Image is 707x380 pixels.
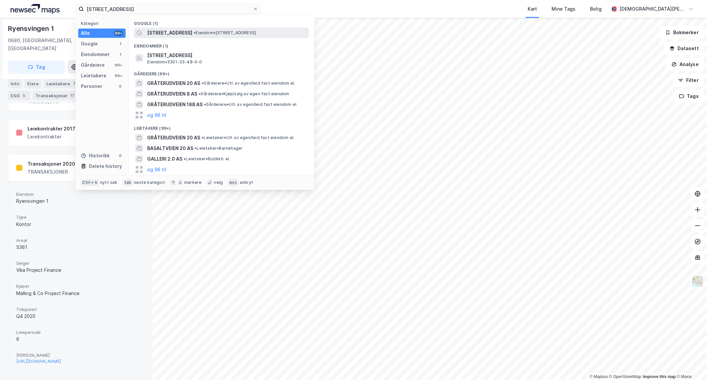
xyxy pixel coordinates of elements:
button: Tags [674,90,704,103]
button: Filter [673,74,704,87]
div: Google (1) [129,16,314,28]
span: GRÅTERUDVEIEN 18B AS [147,101,203,109]
div: Transaksjoner [33,91,78,100]
div: 17 [69,92,76,99]
div: Alle [81,29,90,37]
div: 99+ [114,62,123,68]
span: [STREET_ADDRESS] [147,29,192,37]
span: • [194,30,196,35]
span: [PERSON_NAME] [16,352,136,358]
div: Leiekontrakter [28,133,75,141]
span: Selger [16,261,136,266]
div: 1 [118,52,123,57]
div: tab [123,179,133,186]
div: 0680, [GEOGRAPHIC_DATA], [GEOGRAPHIC_DATA] [8,37,92,52]
span: Eiendom • [STREET_ADDRESS] [194,30,256,36]
div: neste kategori [134,180,165,185]
div: Kontrollprogram for chat [674,348,707,380]
span: Leieperiode [16,330,136,335]
span: GRÅTERUDVEIEN 8 AS [147,90,197,98]
div: Google [81,40,98,48]
div: Kart [528,5,537,13]
span: GRÅTERUDVEIEN 20 AS [147,134,200,142]
div: Leietakere (99+) [129,120,314,132]
div: avbryt [240,180,253,185]
span: Type [16,214,136,220]
div: Ctrl + k [81,179,99,186]
div: Gårdeiere [81,61,105,69]
span: Tidspunkt [16,307,136,312]
span: • [184,156,186,161]
button: Tag [8,60,65,74]
span: Gårdeiere • Utl. av egen/leid fast eiendom el. [204,102,297,107]
a: Mapbox [590,374,608,379]
div: Info [8,79,22,88]
span: • [195,146,197,151]
button: Datasett [664,42,704,55]
span: GRÅTERUDVEIEN 20 AS [147,79,200,87]
button: Analyse [666,58,704,71]
span: Leietaker • Butikkh. el. [184,156,230,162]
div: Mine Tags [552,5,575,13]
div: Ryensvingen 1 [16,197,136,205]
span: Kjøper [16,283,136,289]
div: 99+ [114,31,123,36]
a: Improve this map [643,374,676,379]
div: 0 [118,84,123,89]
div: Personer [81,82,102,90]
span: • [202,81,204,86]
div: Leiekontrakter 2017 [28,125,75,133]
span: [STREET_ADDRESS] [147,51,306,59]
span: Areal [16,238,136,243]
span: GALLERI 2.0 AS [147,155,182,163]
span: Gårdeiere • Kjøp/salg av egen fast eiendom [199,91,289,97]
img: logo.a4113a55bc3d86da70a041830d287a7e.svg [11,4,60,14]
div: 99+ [114,73,123,78]
span: BASALTVEIEN 20 AS [147,144,193,152]
div: 0 [118,153,123,158]
div: ESG [8,91,30,100]
div: esc [228,179,238,186]
div: markere [184,180,202,185]
div: Malling & Co Project Finance [16,289,136,297]
div: Kontor [16,220,136,228]
button: [URL][DOMAIN_NAME] [16,358,61,364]
span: Eiendom [16,191,136,197]
span: Leietaker • Barnehager [195,146,243,151]
div: Leietakere [44,79,81,88]
span: Gårdeiere • Utl. av egen/leid fast eiendom el. [202,81,295,86]
div: Q4 2020 [16,312,136,320]
div: 6 [16,335,136,343]
div: Gårdeiere (99+) [129,66,314,78]
div: 5361 [16,243,136,251]
div: 7 [71,80,78,87]
div: nytt søk [100,180,118,185]
span: Eiendom • 3301-33-48-0-0 [147,59,202,65]
div: TRANSAKSJONER [28,168,75,176]
div: 1 [118,41,123,46]
div: Eiendommer (1) [129,38,314,50]
button: og 96 til [147,166,166,174]
div: Vika Project Finance [16,266,136,274]
div: Delete history [89,162,122,170]
div: [DEMOGRAPHIC_DATA][PERSON_NAME] [619,5,686,13]
span: • [202,135,204,140]
button: og 96 til [147,111,166,119]
div: Historikk [81,152,110,160]
span: • [199,91,201,96]
div: Bolig [590,5,602,13]
div: Kategori [81,21,126,26]
div: Eiere [25,79,41,88]
span: • [204,102,206,107]
div: 5 [21,92,28,99]
div: velg [214,180,223,185]
div: Leietakere [81,72,106,80]
img: Z [691,275,704,288]
div: Ryensvingen 1 [8,23,55,34]
input: Søk på adresse, matrikkel, gårdeiere, leietakere eller personer [84,4,253,14]
a: OpenStreetMap [609,374,641,379]
div: Eiendommer [81,50,110,58]
iframe: Chat Widget [674,348,707,380]
div: Transaksjoner 2020 [28,160,75,168]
